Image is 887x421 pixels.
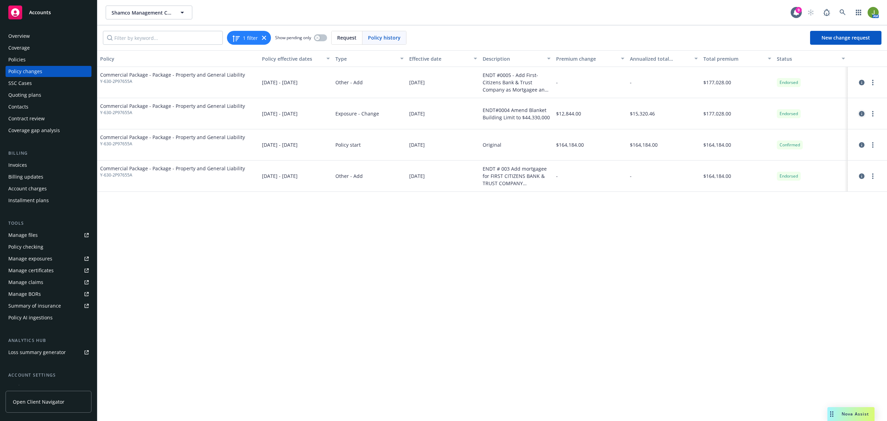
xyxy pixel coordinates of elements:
[8,101,28,112] div: Contacts
[8,42,30,53] div: Coverage
[6,195,91,206] a: Installment plans
[13,398,64,405] span: Open Client Navigator
[858,141,866,149] a: circleInformation
[8,265,54,276] div: Manage certificates
[8,277,43,288] div: Manage claims
[6,277,91,288] a: Manage claims
[6,372,91,379] div: Account settings
[804,6,818,19] a: Start snowing
[409,172,425,180] span: [DATE]
[6,150,91,157] div: Billing
[6,54,91,65] a: Policies
[8,300,61,311] div: Summary of insurance
[6,42,91,53] a: Coverage
[703,110,731,117] span: $177,028.00
[409,79,425,86] span: [DATE]
[337,34,357,41] span: Request
[556,79,558,86] span: -
[777,55,837,62] div: Status
[556,110,581,117] span: $12,844.00
[262,172,298,180] span: [DATE] - [DATE]
[6,31,91,42] a: Overview
[6,381,91,393] a: Service team
[796,7,802,13] div: 9
[842,411,869,417] span: Nova Assist
[100,141,245,147] span: Y-630-2P97655A
[368,34,401,41] span: Policy history
[262,55,322,62] div: Policy effective dates
[100,165,245,172] span: Commercial Package - Package - Property and General Liability
[335,172,363,180] span: Other - Add
[100,78,245,85] span: Y-630-2P97655A
[8,171,43,182] div: Billing updates
[703,55,764,62] div: Total premium
[483,165,551,187] div: ENDT # 003 Add mortgagee for FIRST CITIZENS BANK & TRUST COMPANY ISAOA/ATIMA
[836,6,850,19] a: Search
[483,106,551,121] div: ENDT#0004 Amend Blanket Building Limit to $44,330,000
[6,312,91,323] a: Policy AI ingestions
[6,300,91,311] a: Summary of insurance
[100,110,245,116] span: Y-630-2P97655A
[480,50,553,67] button: Description
[262,141,298,148] span: [DATE] - [DATE]
[112,9,172,16] span: Shamco Management Co., Inc.
[774,50,848,67] button: Status
[103,31,223,45] input: Filter by keyword...
[100,134,245,141] span: Commercial Package - Package - Property and General Liability
[630,172,632,180] span: -
[780,173,798,179] span: Endorsed
[869,110,877,118] a: more
[8,160,27,171] div: Invoices
[6,113,91,124] a: Contract review
[8,31,30,42] div: Overview
[8,183,47,194] div: Account charges
[6,337,91,344] div: Analytics hub
[6,125,91,136] a: Coverage gap analysis
[409,110,425,117] span: [DATE]
[483,71,551,93] div: ENDT #0005 - Add First-Citizens Bank & Trust Company as Mortgagee and Loss Payee
[335,55,396,62] div: Type
[701,50,774,67] button: Total premium
[29,10,51,15] span: Accounts
[6,89,91,101] a: Quoting plans
[6,265,91,276] a: Manage certificates
[858,78,866,87] a: circleInformation
[8,230,38,241] div: Manage files
[6,347,91,358] a: Loss summary generator
[858,172,866,180] a: circleInformation
[8,253,52,264] div: Manage exposures
[6,3,91,22] a: Accounts
[810,31,881,45] a: New change request
[553,50,627,67] button: Premium change
[822,34,870,41] span: New change request
[703,79,731,86] span: $177,028.00
[630,55,690,62] div: Annualized total premium change
[627,50,701,67] button: Annualized total premium change
[483,55,543,62] div: Description
[8,66,42,77] div: Policy changes
[333,50,406,67] button: Type
[6,183,91,194] a: Account charges
[6,241,91,252] a: Policy checking
[262,110,298,117] span: [DATE] - [DATE]
[406,50,480,67] button: Effective date
[703,172,731,180] span: $164,184.00
[827,407,875,421] button: Nova Assist
[6,160,91,171] a: Invoices
[8,381,38,393] div: Service team
[106,6,192,19] button: Shamco Management Co., Inc.
[6,230,91,241] a: Manage files
[6,253,91,264] a: Manage exposures
[630,141,658,148] span: $164,184.00
[630,110,655,117] span: $15,320.46
[8,78,32,89] div: SSC Cases
[780,79,798,86] span: Endorsed
[820,6,834,19] a: Report a Bug
[8,289,41,300] div: Manage BORs
[8,241,43,252] div: Policy checking
[8,312,53,323] div: Policy AI ingestions
[100,55,256,62] div: Policy
[243,34,258,42] span: 1 filter
[556,55,616,62] div: Premium change
[556,141,584,148] span: $164,184.00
